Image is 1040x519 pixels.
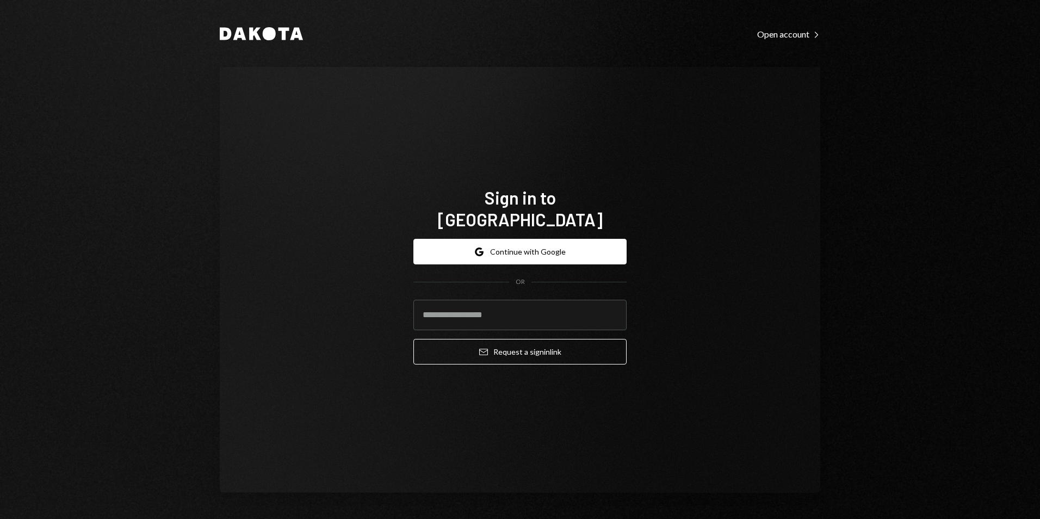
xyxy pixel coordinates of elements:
[413,339,627,364] button: Request a signinlink
[757,28,820,40] a: Open account
[413,187,627,230] h1: Sign in to [GEOGRAPHIC_DATA]
[413,239,627,264] button: Continue with Google
[516,277,525,287] div: OR
[757,29,820,40] div: Open account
